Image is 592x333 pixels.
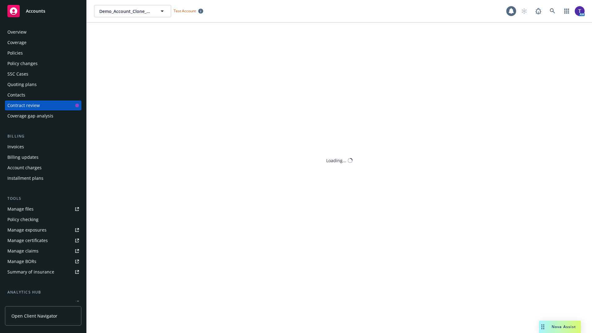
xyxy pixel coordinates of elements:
[94,5,171,17] button: Demo_Account_Clone_QA_CR_Tests_Demo
[11,313,57,319] span: Open Client Navigator
[5,236,81,245] a: Manage certificates
[99,8,153,14] span: Demo_Account_Clone_QA_CR_Tests_Demo
[7,163,42,173] div: Account charges
[171,8,206,14] span: Test Account
[5,215,81,224] a: Policy checking
[5,142,81,152] a: Invoices
[7,48,23,58] div: Policies
[5,101,81,110] a: Contract review
[7,257,36,266] div: Manage BORs
[546,5,559,17] a: Search
[7,225,47,235] div: Manage exposures
[326,157,346,164] div: Loading...
[7,59,38,68] div: Policy changes
[539,321,547,333] div: Drag to move
[5,27,81,37] a: Overview
[5,38,81,47] a: Coverage
[5,204,81,214] a: Manage files
[5,152,81,162] a: Billing updates
[532,5,545,17] a: Report a Bug
[7,38,27,47] div: Coverage
[5,48,81,58] a: Policies
[7,236,48,245] div: Manage certificates
[5,90,81,100] a: Contacts
[5,133,81,139] div: Billing
[26,9,45,14] span: Accounts
[7,111,53,121] div: Coverage gap analysis
[539,321,581,333] button: Nova Assist
[561,5,573,17] a: Switch app
[5,289,81,295] div: Analytics hub
[7,80,37,89] div: Quoting plans
[7,142,24,152] div: Invoices
[7,215,39,224] div: Policy checking
[7,152,39,162] div: Billing updates
[5,257,81,266] a: Manage BORs
[5,173,81,183] a: Installment plans
[7,267,54,277] div: Summary of insurance
[5,111,81,121] a: Coverage gap analysis
[5,163,81,173] a: Account charges
[575,6,585,16] img: photo
[7,298,59,308] div: Loss summary generator
[174,8,196,14] span: Test Account
[7,101,40,110] div: Contract review
[7,173,43,183] div: Installment plans
[7,204,34,214] div: Manage files
[5,298,81,308] a: Loss summary generator
[552,324,576,329] span: Nova Assist
[7,27,27,37] div: Overview
[5,246,81,256] a: Manage claims
[7,90,25,100] div: Contacts
[5,80,81,89] a: Quoting plans
[5,2,81,20] a: Accounts
[5,225,81,235] a: Manage exposures
[5,69,81,79] a: SSC Cases
[5,59,81,68] a: Policy changes
[7,69,28,79] div: SSC Cases
[5,195,81,202] div: Tools
[5,267,81,277] a: Summary of insurance
[7,246,39,256] div: Manage claims
[518,5,530,17] a: Start snowing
